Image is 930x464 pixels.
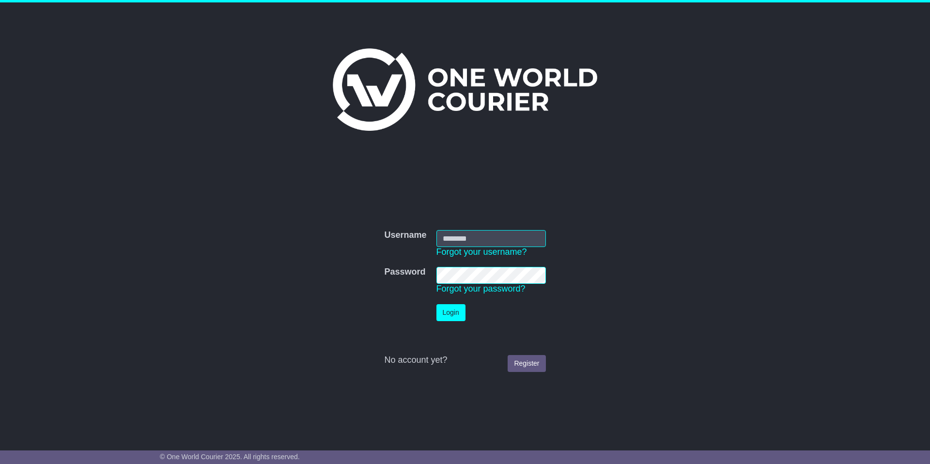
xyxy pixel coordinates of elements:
label: Password [384,267,425,278]
a: Forgot your username? [436,247,527,257]
button: Login [436,304,465,321]
a: Forgot your password? [436,284,526,294]
label: Username [384,230,426,241]
span: © One World Courier 2025. All rights reserved. [160,453,300,461]
a: Register [508,355,545,372]
div: No account yet? [384,355,545,366]
img: One World [333,48,597,131]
